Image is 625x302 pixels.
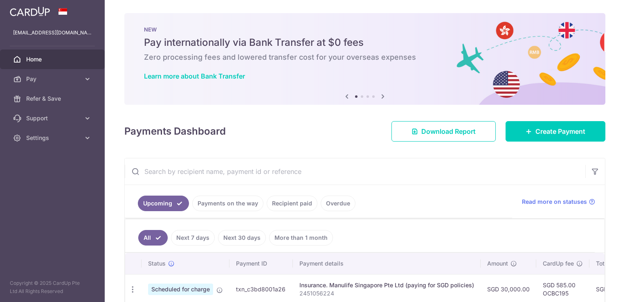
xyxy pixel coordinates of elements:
span: Pay [26,75,80,83]
a: Next 7 days [171,230,215,246]
span: Status [148,259,166,268]
p: 2451056224 [299,289,474,297]
a: Download Report [391,121,496,142]
a: More than 1 month [269,230,333,246]
div: Insurance. Manulife Singapore Pte Ltd (paying for SGD policies) [299,281,474,289]
a: All [138,230,168,246]
h4: Payments Dashboard [124,124,226,139]
a: Learn more about Bank Transfer [144,72,245,80]
span: CardUp fee [543,259,574,268]
img: Bank transfer banner [124,13,605,105]
h5: Pay internationally via Bank Transfer at $0 fees [144,36,586,49]
a: Payments on the way [192,196,263,211]
a: Recipient paid [267,196,317,211]
a: Next 30 days [218,230,266,246]
a: Upcoming [138,196,189,211]
span: Read more on statuses [522,198,587,206]
a: Overdue [321,196,355,211]
a: Create Payment [506,121,605,142]
span: Scheduled for charge [148,284,213,295]
input: Search by recipient name, payment id or reference [125,158,585,185]
span: Create Payment [535,126,585,136]
span: Refer & Save [26,95,80,103]
span: Home [26,55,80,63]
p: [EMAIL_ADDRESS][DOMAIN_NAME] [13,29,92,37]
span: Total amt. [596,259,623,268]
p: NEW [144,26,586,33]
span: Settings [26,134,80,142]
h6: Zero processing fees and lowered transfer cost for your overseas expenses [144,52,586,62]
th: Payment ID [229,253,293,274]
a: Read more on statuses [522,198,595,206]
img: CardUp [10,7,50,16]
span: Support [26,114,80,122]
span: Amount [487,259,508,268]
th: Payment details [293,253,481,274]
span: Download Report [421,126,476,136]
